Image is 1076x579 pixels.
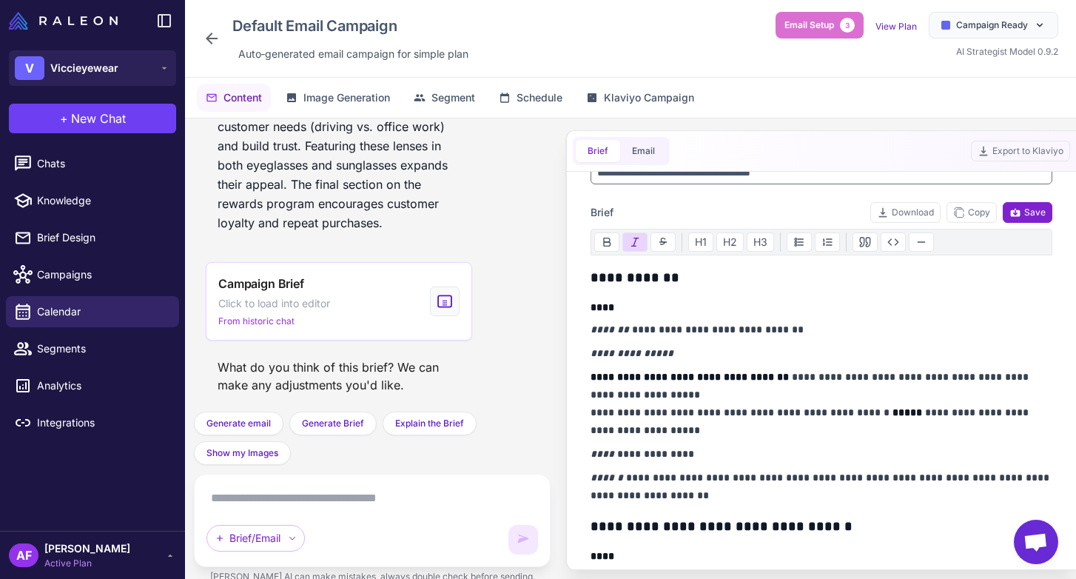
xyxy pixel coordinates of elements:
span: Campaign Ready [956,19,1028,32]
span: Brief Design [37,230,167,246]
span: [PERSON_NAME] [44,540,130,557]
span: Segment [431,90,475,106]
button: Email [620,140,667,162]
span: Chats [37,155,167,172]
a: Campaigns [6,259,179,290]
span: Schedule [517,90,562,106]
button: Email Setup3 [776,12,864,39]
span: Save [1009,206,1046,219]
span: Campaigns [37,267,167,283]
a: Raleon Logo [9,12,124,30]
a: Calendar [6,296,179,327]
button: Save [1003,202,1052,223]
button: +New Chat [9,104,176,133]
button: Show my Images [194,441,291,465]
img: Raleon Logo [9,12,118,30]
button: Content [197,84,271,112]
span: Generate Brief [302,417,364,430]
span: Click to load into editor [218,295,330,312]
span: AI Strategist Model 0.9.2 [956,46,1058,57]
span: New Chat [71,110,126,127]
span: Explain the Brief [395,417,464,430]
button: Brief [576,140,620,162]
button: Explain the Brief [383,412,477,435]
div: Brief/Email [206,525,305,552]
span: Klaviyo Campaign [604,90,694,106]
span: Analytics [37,378,167,394]
a: Segments [6,333,179,364]
button: Copy [946,202,997,223]
button: VViccieyewear [9,50,176,86]
a: Integrations [6,407,179,438]
button: H2 [716,232,744,252]
span: Email Setup [784,19,834,32]
span: Segments [37,341,167,357]
a: Brief Design [6,222,179,253]
button: Segment [405,84,484,112]
div: Click to edit campaign name [226,12,474,40]
span: Content [223,90,262,106]
button: H1 [688,232,713,252]
span: Active Plan [44,557,130,570]
span: Copy [953,206,990,219]
span: Auto‑generated email campaign for simple plan [238,46,468,62]
span: Integrations [37,415,167,431]
button: Schedule [490,84,571,112]
div: Click to edit description [232,43,474,65]
div: What do you think of this brief? We can make any adjustments you'd like. [206,352,472,400]
span: 3 [840,18,855,33]
button: Image Generation [277,84,399,112]
span: Campaign Brief [218,275,304,292]
a: Analytics [6,370,179,401]
span: Show my Images [206,446,278,460]
button: Generate Brief [289,412,377,435]
button: Generate email [194,412,283,435]
span: + [60,110,68,127]
div: AF [9,543,38,567]
button: H3 [747,232,774,252]
button: Klaviyo Campaign [577,84,703,112]
div: Open chat [1014,520,1058,564]
span: Knowledge [37,193,167,209]
span: Brief [591,204,613,221]
button: Download [870,202,941,223]
span: Calendar [37,304,167,320]
a: View Plan [875,21,917,32]
a: Chats [6,148,179,179]
a: Knowledge [6,185,179,216]
button: Export to Klaviyo [971,141,1070,161]
div: V [15,56,44,80]
span: Generate email [206,417,271,430]
span: Image Generation [303,90,390,106]
span: Viccieyewear [50,60,118,76]
span: From historic chat [218,315,295,328]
